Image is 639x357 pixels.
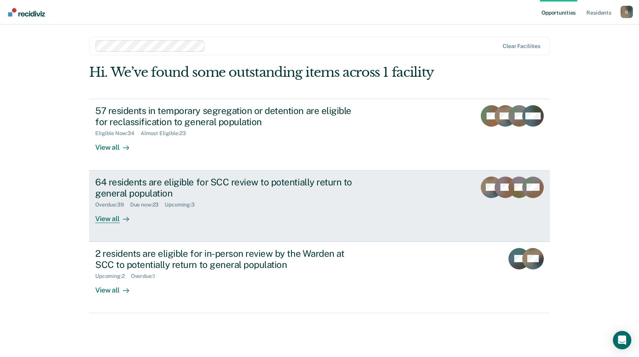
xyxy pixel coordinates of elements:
div: View all [95,208,138,223]
div: 64 residents are eligible for SCC review to potentially return to general population [95,177,365,199]
div: Eligible Now : 34 [95,130,141,137]
div: Open Intercom Messenger [613,331,631,349]
div: 2 residents are eligible for in-person review by the Warden at SCC to potentially return to gener... [95,248,365,270]
div: Due now : 23 [130,202,165,208]
a: 57 residents in temporary segregation or detention are eligible for reclassification to general p... [89,99,550,170]
div: 57 residents in temporary segregation or detention are eligible for reclassification to general p... [95,105,365,127]
div: Almost Eligible : 23 [141,130,192,137]
div: G [621,6,633,18]
a: 2 residents are eligible for in-person review by the Warden at SCC to potentially return to gener... [89,242,550,313]
div: Overdue : 39 [95,202,130,208]
img: Recidiviz [8,8,45,17]
div: Overdue : 1 [131,273,161,279]
div: Upcoming : 2 [95,273,131,279]
a: 64 residents are eligible for SCC review to potentially return to general populationOverdue:39Due... [89,170,550,242]
div: Upcoming : 3 [165,202,201,208]
div: Clear facilities [503,43,540,50]
div: View all [95,137,138,152]
div: View all [95,279,138,294]
button: Profile dropdown button [621,6,633,18]
div: Hi. We’ve found some outstanding items across 1 facility [89,64,458,80]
